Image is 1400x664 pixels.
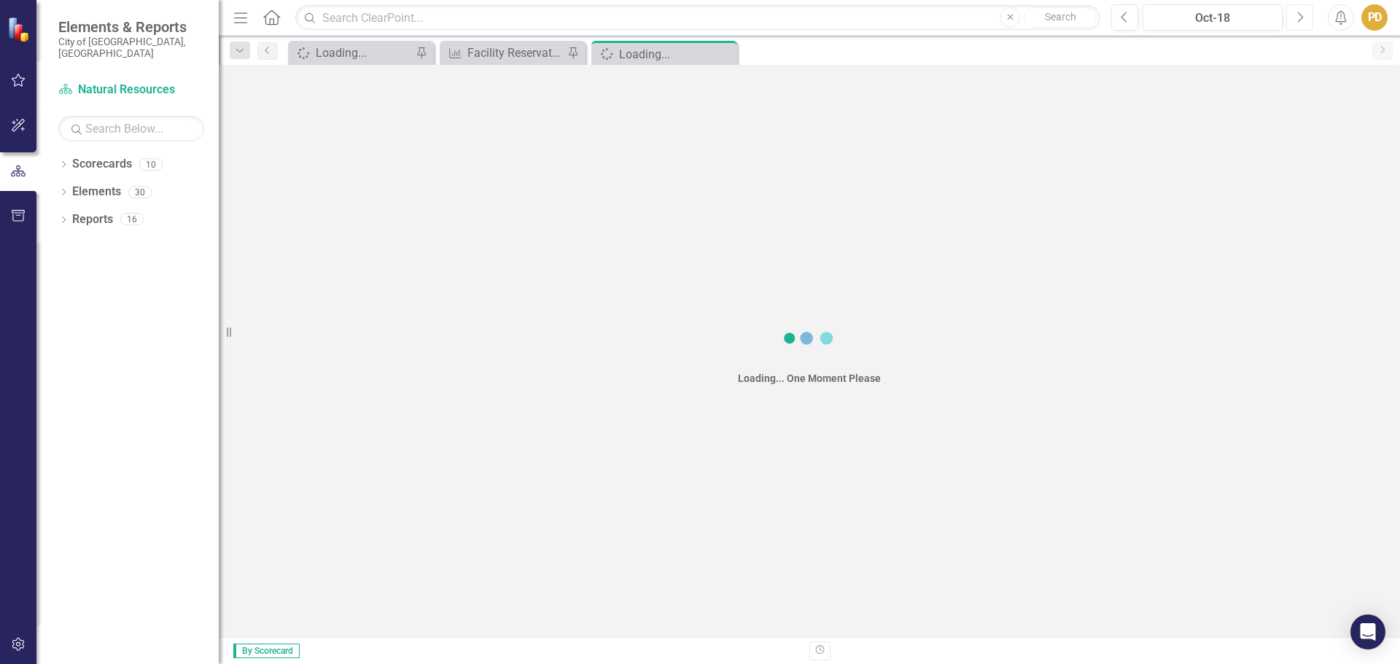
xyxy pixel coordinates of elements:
[738,371,881,386] div: Loading... One Moment Please
[467,44,564,62] div: Facility Reservation Permits
[72,211,113,228] a: Reports
[72,184,121,200] a: Elements
[233,644,300,658] span: By Scorecard
[1148,9,1277,27] div: Oct-18
[1143,4,1283,31] button: Oct-18
[72,156,132,173] a: Scorecards
[58,18,204,36] span: Elements & Reports
[58,116,204,141] input: Search Below...
[58,36,204,60] small: City of [GEOGRAPHIC_DATA], [GEOGRAPHIC_DATA]
[619,45,734,63] div: Loading...
[316,44,412,62] div: Loading...
[1350,614,1385,649] div: Open Intercom Messenger
[120,214,144,226] div: 16
[1024,7,1097,28] button: Search
[1361,4,1388,31] button: PD
[295,5,1100,31] input: Search ClearPoint...
[139,158,163,171] div: 10
[58,82,204,98] a: Natural Resources
[128,186,152,198] div: 30
[292,44,412,62] a: Loading...
[443,44,564,62] a: Facility Reservation Permits
[1045,11,1076,23] span: Search
[7,17,33,42] img: ClearPoint Strategy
